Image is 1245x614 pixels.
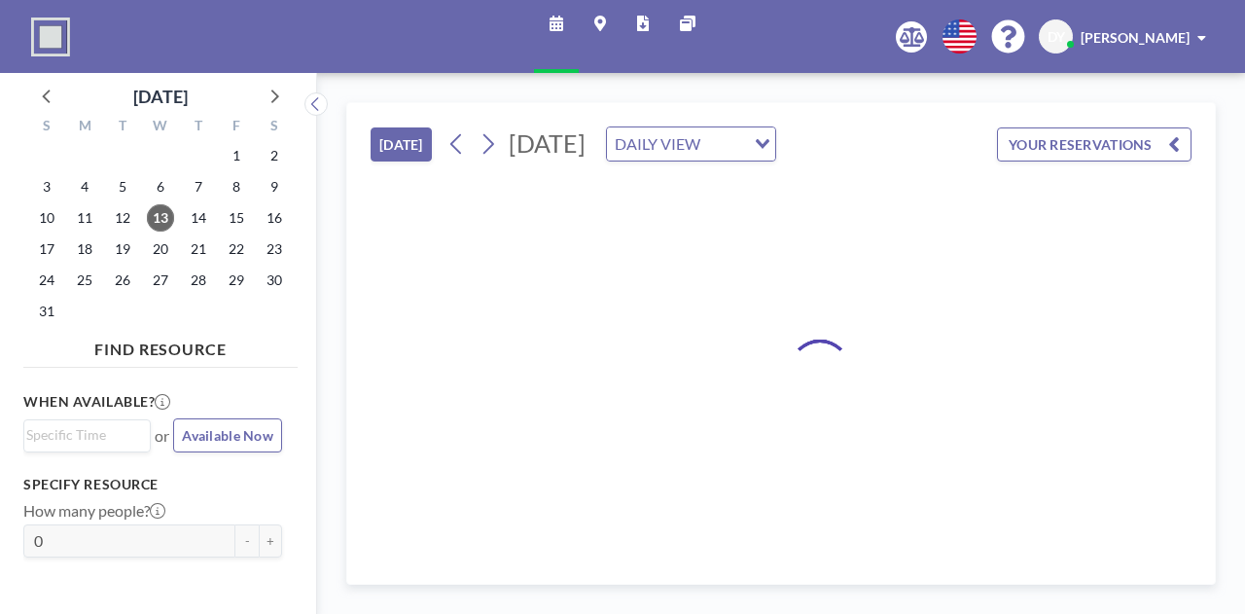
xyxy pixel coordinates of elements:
button: YOUR RESERVATIONS [997,127,1192,162]
span: Thursday, August 28, 2025 [185,267,212,294]
span: Friday, August 22, 2025 [223,235,250,263]
label: How many people? [23,501,165,521]
span: Saturday, August 30, 2025 [261,267,288,294]
div: Search for option [24,420,150,450]
div: T [104,115,142,140]
input: Search for option [26,424,139,446]
span: Friday, August 29, 2025 [223,267,250,294]
img: organization-logo [31,18,70,56]
div: M [66,115,104,140]
span: Thursday, August 14, 2025 [185,204,212,232]
span: DAILY VIEW [611,131,704,157]
span: [PERSON_NAME] [1081,29,1190,46]
span: Friday, August 1, 2025 [223,142,250,169]
span: Sunday, August 10, 2025 [33,204,60,232]
span: Thursday, August 21, 2025 [185,235,212,263]
span: Sunday, August 3, 2025 [33,173,60,200]
span: Friday, August 15, 2025 [223,204,250,232]
span: Saturday, August 2, 2025 [261,142,288,169]
span: Available Now [182,427,273,444]
span: Wednesday, August 6, 2025 [147,173,174,200]
span: Sunday, August 17, 2025 [33,235,60,263]
div: S [28,115,66,140]
div: T [179,115,217,140]
button: + [259,524,282,558]
span: [DATE] [509,128,586,158]
span: Tuesday, August 26, 2025 [109,267,136,294]
span: Saturday, August 9, 2025 [261,173,288,200]
button: Available Now [173,418,282,452]
span: Wednesday, August 13, 2025 [147,204,174,232]
div: W [142,115,180,140]
h4: FIND RESOURCE [23,332,298,359]
span: Tuesday, August 12, 2025 [109,204,136,232]
span: Wednesday, August 20, 2025 [147,235,174,263]
div: [DATE] [133,83,188,110]
h3: Specify resource [23,476,282,493]
span: Thursday, August 7, 2025 [185,173,212,200]
span: Saturday, August 16, 2025 [261,204,288,232]
div: F [217,115,255,140]
div: S [255,115,293,140]
div: Search for option [607,127,775,161]
span: Monday, August 4, 2025 [71,173,98,200]
label: Floor [23,573,59,593]
button: [DATE] [371,127,432,162]
button: - [235,524,259,558]
span: Saturday, August 23, 2025 [261,235,288,263]
span: DY [1048,28,1065,46]
span: Wednesday, August 27, 2025 [147,267,174,294]
input: Search for option [706,131,743,157]
span: Sunday, August 24, 2025 [33,267,60,294]
span: Tuesday, August 5, 2025 [109,173,136,200]
span: Sunday, August 31, 2025 [33,298,60,325]
span: Tuesday, August 19, 2025 [109,235,136,263]
span: or [155,426,169,446]
span: Monday, August 25, 2025 [71,267,98,294]
span: Monday, August 11, 2025 [71,204,98,232]
span: Monday, August 18, 2025 [71,235,98,263]
span: Friday, August 8, 2025 [223,173,250,200]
